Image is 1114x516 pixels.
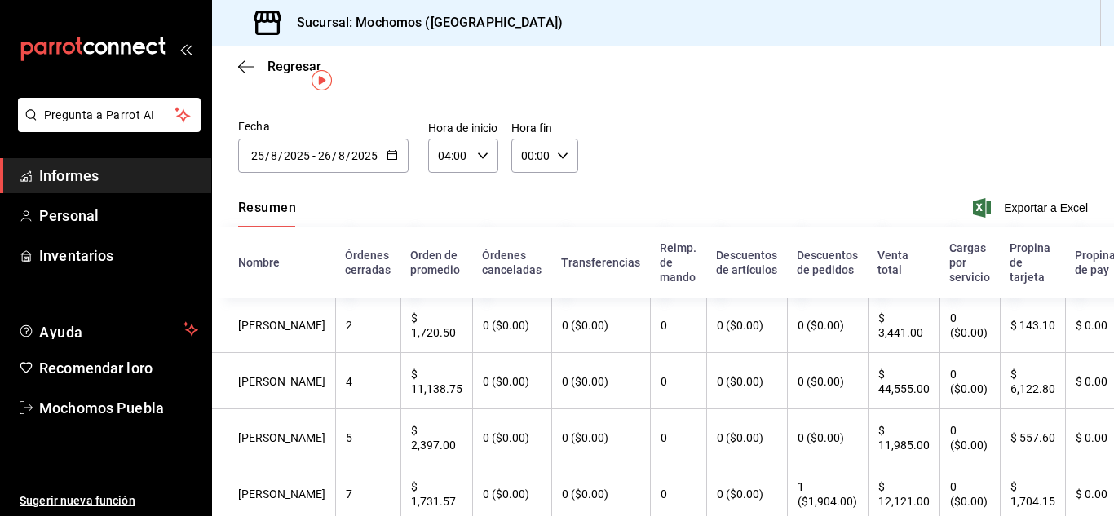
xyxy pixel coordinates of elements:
font: Ayuda [39,324,83,341]
font: Resumen [238,200,296,215]
a: Pregunta a Parrot AI [11,118,201,135]
font: - [312,149,316,162]
font: Descuentos de artículos [716,249,777,277]
font: 557.60 [1019,431,1055,444]
font: Órdenes canceladas [482,249,542,277]
font: Hora fin [511,121,553,135]
input: Mes [270,149,278,162]
button: Regresar [238,59,321,74]
font: Órdenes cerradas [345,249,391,277]
div: pestañas de navegación [238,199,296,227]
font: 0 ($0.00) [798,319,844,332]
font: 0.00 [1085,487,1107,501]
font: 0 ($0.00) [483,431,529,444]
font: $ [1076,487,1082,501]
font: 0 [661,319,667,332]
font: [PERSON_NAME] [238,431,325,444]
font: Regresar [267,59,321,74]
font: $ [1076,375,1082,388]
font: Sucursal: Mochomos ([GEOGRAPHIC_DATA]) [297,15,563,30]
font: $ [878,312,885,325]
font: 0.00 [1085,319,1107,332]
font: / [278,149,283,162]
font: 0 ($0.00) [717,487,763,501]
button: Pregunta a Parrot AI [18,98,201,132]
font: 7 [346,487,352,501]
font: Pregunta a Parrot AI [44,108,155,121]
font: 5 [346,431,352,444]
font: [PERSON_NAME] [238,319,325,332]
font: 0 ($0.00) [562,487,608,501]
font: $ [878,368,885,381]
font: Orden de promedio [410,249,460,277]
font: Cargas por servicio [949,242,990,284]
font: $ [411,368,418,381]
font: 1,731.57 [411,495,456,508]
font: $ [878,480,885,493]
font: 12,121.00 [878,495,930,508]
font: 0 ($0.00) [562,431,608,444]
button: abrir_cajón_menú [179,42,192,55]
font: [PERSON_NAME] [238,375,325,388]
font: $ [411,480,418,493]
font: 0.00 [1085,431,1107,444]
font: Reimp. de mando [660,242,696,284]
font: Fecha [238,120,270,133]
font: Descuentos de pedidos [797,249,858,277]
font: 11,985.00 [878,439,930,452]
button: Exportar a Excel [976,198,1088,218]
font: $ [878,424,885,437]
font: 0 ($0.00) [483,375,529,388]
font: 143.10 [1019,319,1055,332]
font: 0 ($0.00) [950,368,988,395]
input: Año [283,149,311,162]
font: $ [1010,480,1017,493]
font: $ [411,312,418,325]
font: 0 ($0.00) [950,312,988,340]
input: Día [250,149,265,162]
font: 0 ($0.00) [562,319,608,332]
font: 0 ($0.00) [950,424,988,452]
font: Exportar a Excel [1004,201,1088,214]
font: Sugerir nueva función [20,494,135,507]
font: 0 ($0.00) [717,431,763,444]
font: 44,555.00 [878,382,930,395]
input: Año [351,149,378,162]
font: 0 ($0.00) [483,487,529,501]
font: 1,704.15 [1010,495,1055,508]
font: 2,397.00 [411,439,456,452]
img: Marcador de información sobre herramientas [312,70,332,90]
font: 1 ($1,904.00) [798,480,857,508]
font: / [332,149,337,162]
font: 0 ($0.00) [717,375,763,388]
font: [PERSON_NAME] [238,487,325,501]
font: Inventarios [39,247,113,264]
font: $ [1076,431,1082,444]
font: Nombre [238,257,280,270]
font: 0 ($0.00) [562,375,608,388]
font: $ [411,424,418,437]
font: 1,720.50 [411,326,456,339]
font: 0 ($0.00) [798,375,844,388]
input: Día [317,149,332,162]
font: 0 ($0.00) [798,431,844,444]
font: 0 ($0.00) [950,480,988,508]
font: 0 [661,375,667,388]
font: 0.00 [1085,375,1107,388]
font: 6,122.80 [1010,382,1055,395]
font: $ [1010,319,1017,332]
font: 3,441.00 [878,326,923,339]
font: $ [1010,431,1017,444]
font: Informes [39,167,99,184]
font: Transferencias [561,257,640,270]
font: Hora de inicio [428,121,498,135]
font: $ [1010,368,1017,381]
font: Recomendar loro [39,359,153,377]
font: / [265,149,270,162]
font: 0 [661,431,667,444]
font: 11,138.75 [411,382,462,395]
font: Propina de tarjeta [1010,242,1050,284]
font: 0 ($0.00) [483,319,529,332]
font: Venta total [877,249,908,277]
